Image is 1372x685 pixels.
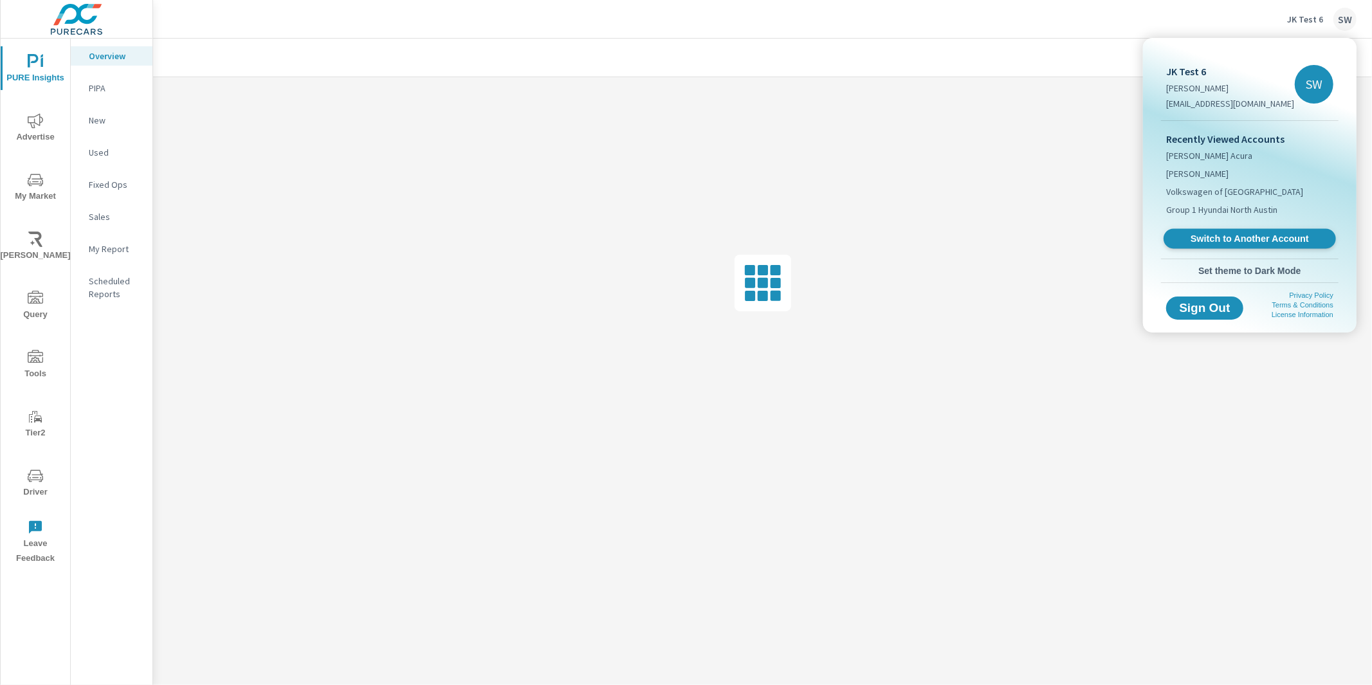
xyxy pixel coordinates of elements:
p: Recently Viewed Accounts [1166,131,1333,147]
span: Volkswagen of [GEOGRAPHIC_DATA] [1166,185,1303,198]
div: SW [1295,65,1333,104]
span: [PERSON_NAME] Acura [1166,149,1252,162]
a: License Information [1272,311,1333,318]
span: Set theme to Dark Mode [1166,265,1333,277]
span: Sign Out [1176,302,1233,314]
a: Privacy Policy [1290,291,1333,299]
span: Switch to Another Account [1171,233,1328,245]
a: Switch to Another Account [1164,229,1336,249]
button: Sign Out [1166,297,1243,320]
p: [EMAIL_ADDRESS][DOMAIN_NAME] [1166,97,1294,110]
a: Terms & Conditions [1272,301,1333,309]
p: JK Test 6 [1166,64,1294,79]
p: [PERSON_NAME] [1166,82,1294,95]
button: Set theme to Dark Mode [1161,259,1339,282]
span: Group 1 Hyundai North Austin [1166,203,1277,216]
span: [PERSON_NAME] [1166,167,1229,180]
